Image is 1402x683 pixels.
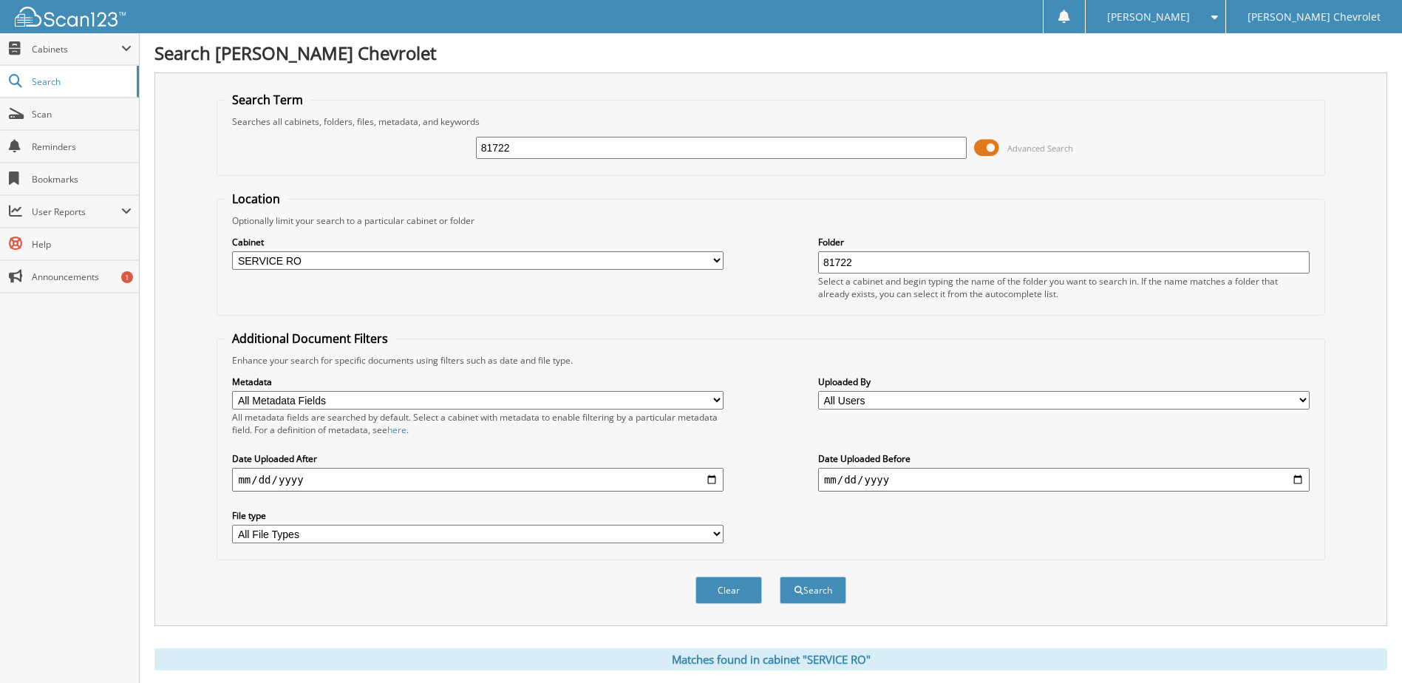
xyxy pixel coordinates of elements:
[818,452,1310,465] label: Date Uploaded Before
[780,577,846,604] button: Search
[225,354,1316,367] div: Enhance your search for specific documents using filters such as date and file type.
[225,330,395,347] legend: Additional Document Filters
[225,191,287,207] legend: Location
[225,115,1316,128] div: Searches all cabinets, folders, files, metadata, and keywords
[387,424,406,436] a: here
[225,92,310,108] legend: Search Term
[154,648,1387,670] div: Matches found in cabinet "SERVICE RO"
[32,140,132,153] span: Reminders
[1107,13,1190,21] span: [PERSON_NAME]
[818,236,1310,248] label: Folder
[818,275,1310,300] div: Select a cabinet and begin typing the name of the folder you want to search in. If the name match...
[32,173,132,186] span: Bookmarks
[1248,13,1381,21] span: [PERSON_NAME] Chevrolet
[232,376,724,388] label: Metadata
[32,238,132,251] span: Help
[818,376,1310,388] label: Uploaded By
[232,411,724,436] div: All metadata fields are searched by default. Select a cabinet with metadata to enable filtering b...
[32,75,129,88] span: Search
[121,271,133,283] div: 1
[232,236,724,248] label: Cabinet
[154,41,1387,65] h1: Search [PERSON_NAME] Chevrolet
[32,108,132,120] span: Scan
[695,577,762,604] button: Clear
[232,509,724,522] label: File type
[1007,143,1073,154] span: Advanced Search
[225,214,1316,227] div: Optionally limit your search to a particular cabinet or folder
[32,205,121,218] span: User Reports
[232,468,724,492] input: start
[232,452,724,465] label: Date Uploaded After
[818,468,1310,492] input: end
[32,271,132,283] span: Announcements
[32,43,121,55] span: Cabinets
[15,7,126,27] img: scan123-logo-white.svg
